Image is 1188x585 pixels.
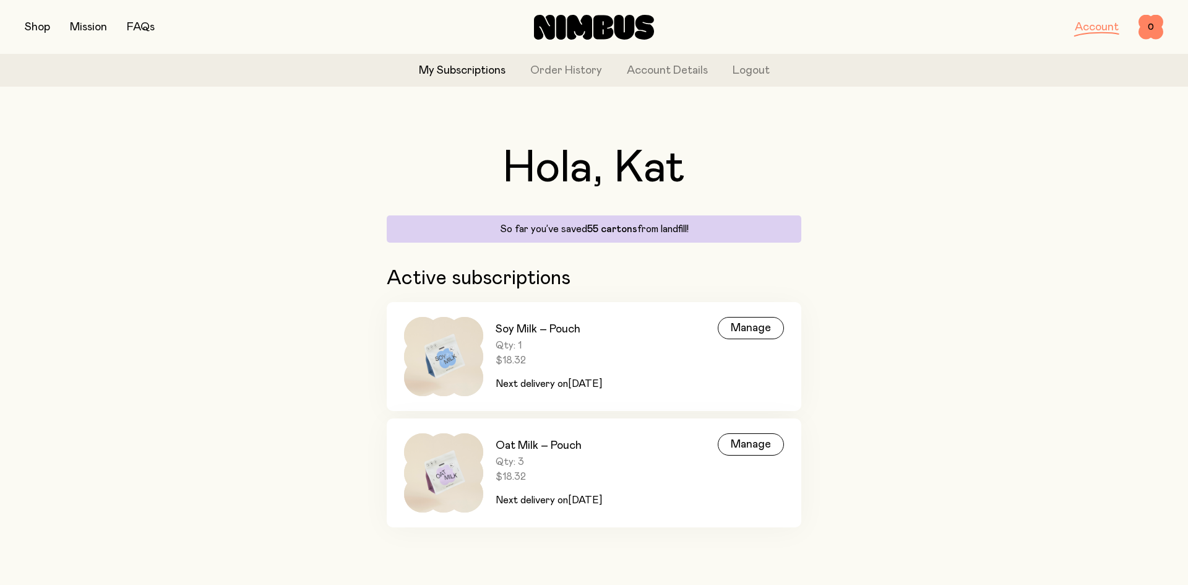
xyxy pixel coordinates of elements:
a: Mission [70,22,107,33]
a: FAQs [127,22,155,33]
h3: Oat Milk – Pouch [496,438,602,453]
span: Qty: 3 [496,456,602,468]
a: My Subscriptions [419,63,506,79]
a: Account [1075,22,1119,33]
h3: Soy Milk – Pouch [496,322,602,337]
a: Order History [530,63,602,79]
div: Manage [718,433,784,456]
span: $18.32 [496,354,602,366]
a: Account Details [627,63,708,79]
span: Qty: 1 [496,339,602,352]
p: Next delivery on [496,376,602,391]
div: Manage [718,317,784,339]
h1: Hola, Kat [387,146,801,191]
h2: Active subscriptions [387,267,801,290]
p: So far you’ve saved from landfill! [394,223,794,235]
span: $18.32 [496,470,602,483]
span: [DATE] [568,495,602,505]
a: Oat Milk – PouchQty: 3$18.32Next delivery on[DATE]Manage [387,418,801,527]
button: 0 [1138,15,1163,40]
a: Soy Milk – PouchQty: 1$18.32Next delivery on[DATE]Manage [387,302,801,411]
span: 55 cartons [587,224,637,234]
button: Logout [733,63,770,79]
span: [DATE] [568,379,602,389]
p: Next delivery on [496,493,602,508]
